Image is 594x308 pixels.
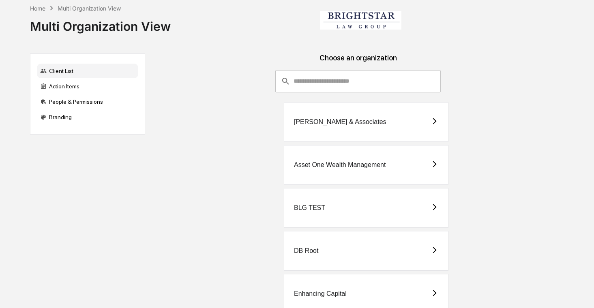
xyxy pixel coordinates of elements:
[58,5,121,12] div: Multi Organization View
[294,204,325,212] div: BLG TEST
[294,290,347,297] div: Enhancing Capital
[30,5,45,12] div: Home
[294,161,386,169] div: Asset One Wealth Management
[275,70,440,92] div: consultant-dashboard__filter-organizations-search-bar
[37,64,138,78] div: Client List
[37,79,138,94] div: Action Items
[294,247,318,255] div: DB Root
[37,94,138,109] div: People & Permissions
[294,118,386,126] div: [PERSON_NAME] & Associates
[320,11,401,30] img: Brightstar Law Group
[37,110,138,124] div: Branding
[30,13,171,34] div: Multi Organization View
[152,53,565,70] div: Choose an organization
